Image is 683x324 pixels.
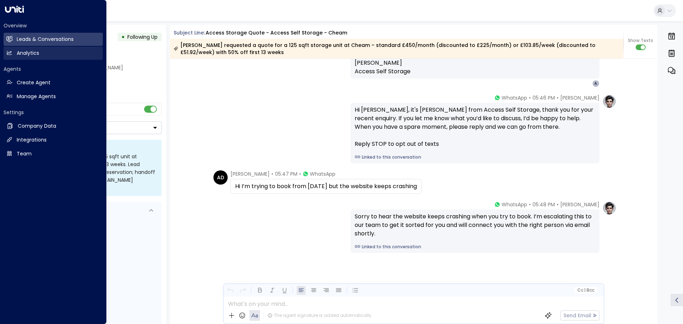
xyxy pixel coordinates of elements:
[557,201,558,208] span: •
[17,150,32,158] h2: Team
[502,94,527,101] span: WhatsApp
[299,170,301,177] span: •
[174,29,205,36] span: Subject Line:
[4,33,103,46] a: Leads & Conversations
[127,33,158,41] span: Following Up
[560,94,599,101] span: [PERSON_NAME]
[602,94,616,108] img: profile-logo.png
[17,36,74,43] h2: Leads & Conversations
[355,67,411,76] span: Access Self Storage
[121,31,125,43] div: •
[533,94,555,101] span: 05:46 PM
[310,170,335,177] span: WhatsApp
[4,65,103,73] h2: Agents
[557,94,558,101] span: •
[355,212,595,238] div: Sorry to hear the website keeps crashing when you try to book. I’m escalating this to our team to...
[628,37,653,44] span: Show Texts
[235,182,417,191] div: Hi I’m trying to book from [DATE] but the website keeps crashing
[271,170,273,177] span: •
[533,201,555,208] span: 05:48 PM
[275,170,297,177] span: 05:47 PM
[226,286,235,295] button: Undo
[4,109,103,116] h2: Settings
[238,286,247,295] button: Redo
[4,76,103,89] a: Create Agent
[577,288,594,293] span: Cc Bcc
[206,29,347,37] div: Access Storage Quote - Access Self Storage - Cheam
[213,170,228,185] div: AD
[17,79,51,86] h2: Create Agent
[174,42,619,56] div: [PERSON_NAME] requested a quote for a 125 sqft storage unit at Cheam – standard £450/month (disco...
[574,287,597,294] button: Cc|Bcc
[602,201,616,215] img: profile-logo.png
[502,201,527,208] span: WhatsApp
[355,244,595,250] a: Linked to this conversation
[17,136,47,144] h2: Integrations
[4,133,103,147] a: Integrations
[592,80,599,87] div: A
[355,59,402,67] span: [PERSON_NAME]
[529,201,531,208] span: •
[4,147,103,160] a: Team
[17,93,56,100] h2: Manage Agents
[4,90,103,103] a: Manage Agents
[355,106,595,148] div: Hi [PERSON_NAME], it's [PERSON_NAME] from Access Self Storage, thank you for your recent enquiry....
[4,22,103,29] h2: Overview
[529,94,531,101] span: •
[268,312,371,319] div: The agent signature is added automatically
[584,288,586,293] span: |
[560,201,599,208] span: [PERSON_NAME]
[17,49,39,57] h2: Analytics
[4,119,103,133] a: Company Data
[231,170,270,177] span: [PERSON_NAME]
[4,47,103,60] a: Analytics
[355,154,595,160] a: Linked to this conversation
[18,122,56,130] h2: Company Data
